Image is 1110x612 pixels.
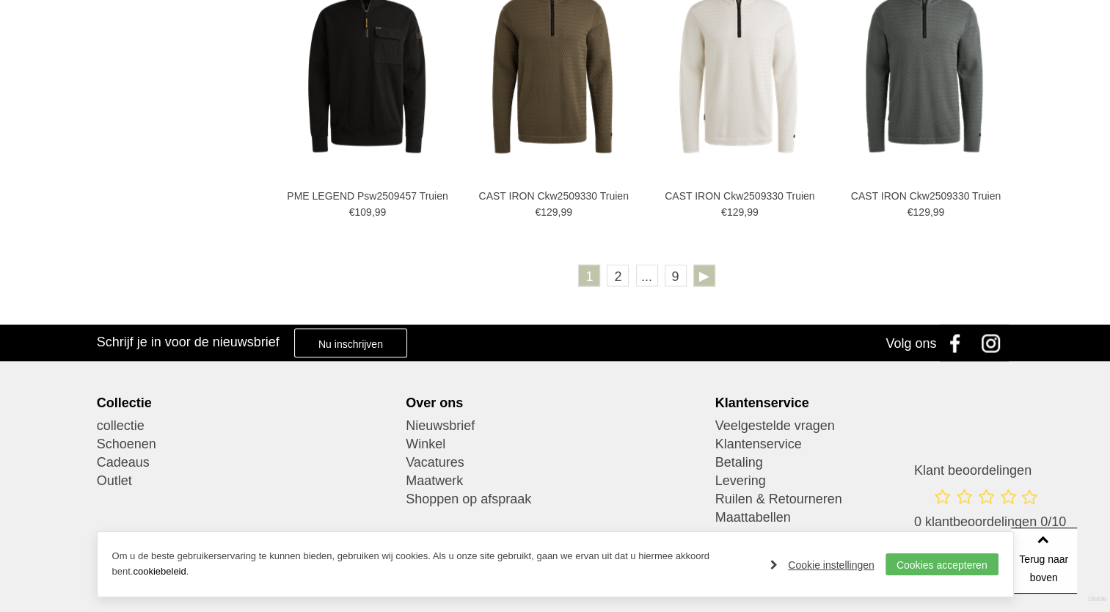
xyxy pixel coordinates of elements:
a: Terug naar boven [1011,528,1077,594]
a: Maattabellen [715,508,1014,526]
span: , [744,205,747,217]
span: , [372,205,375,217]
a: Klantenservice [715,434,1014,453]
a: 1 [578,264,600,286]
a: Levering [715,471,1014,489]
a: Nu inschrijven [294,328,407,357]
a: 9 [665,264,687,286]
a: Klant beoordelingen 0 klantbeoordelingen 0/10 [914,462,1066,544]
span: 129 [727,205,744,217]
a: CAST IRON Ckw2509330 Truien [659,189,820,202]
span: , [930,205,933,217]
a: Cookies accepteren [886,553,998,575]
span: 99 [561,205,572,217]
a: CAST IRON Ckw2509330 Truien [845,189,1007,202]
span: 99 [747,205,759,217]
p: Om u de beste gebruikerservaring te kunnen bieden, gebruiken wij cookies. Als u onze site gebruik... [112,549,756,580]
a: Cadeaus [97,453,395,471]
span: € [349,205,355,217]
span: 0 klantbeoordelingen 0/10 [914,514,1066,528]
a: Outlet [97,471,395,489]
span: , [558,205,561,217]
span: 99 [375,205,387,217]
span: 99 [933,205,945,217]
a: Instagram [976,324,1013,361]
a: Schoenen [97,434,395,453]
a: 2 [607,264,629,286]
span: € [535,205,541,217]
a: Betaling [715,453,1014,471]
a: Divide [1088,590,1106,608]
span: ... [636,264,658,286]
a: Cookie instellingen [770,554,875,576]
a: Winkel [406,434,704,453]
a: Shoppen op afspraak [406,489,704,508]
h3: Klant beoordelingen [914,462,1066,478]
div: Klantenservice [715,394,1014,410]
a: Facebook [940,324,976,361]
div: Volg ons [886,324,936,361]
a: Vacatures [406,453,704,471]
a: Nieuwsbrief [406,416,704,434]
span: 129 [541,205,558,217]
span: 109 [354,205,371,217]
a: CAST IRON Ckw2509330 Truien [473,189,635,202]
a: Ruilen & Retourneren [715,489,1014,508]
span: 129 [913,205,930,217]
span: € [721,205,727,217]
a: Veelgestelde vragen [715,416,1014,434]
a: collectie [97,416,395,434]
h3: Schrijf je in voor de nieuwsbrief [97,333,280,349]
a: cookiebeleid [133,566,186,577]
a: PME LEGEND Psw2509457 Truien [287,189,448,202]
div: Collectie [97,394,395,410]
span: € [908,205,913,217]
a: Maatwerk [406,471,704,489]
div: Over ons [406,394,704,410]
